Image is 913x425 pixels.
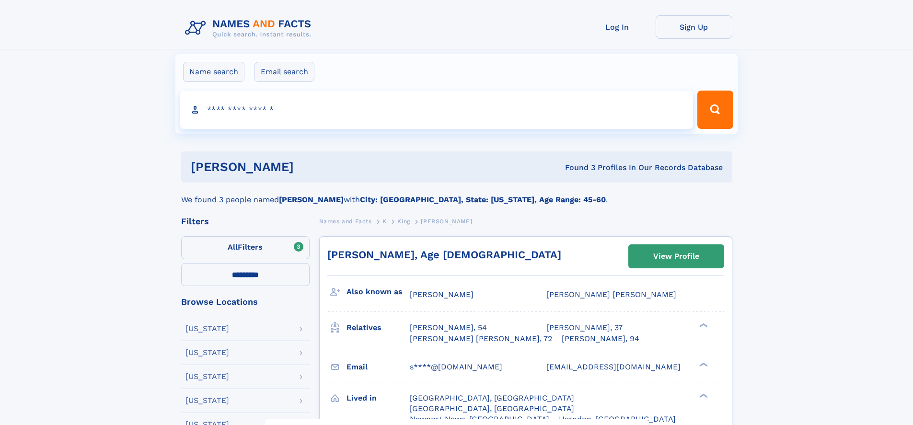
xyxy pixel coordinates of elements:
span: [EMAIL_ADDRESS][DOMAIN_NAME] [546,362,681,371]
div: Browse Locations [181,298,310,306]
a: Sign Up [656,15,732,39]
a: [PERSON_NAME] [PERSON_NAME], 72 [410,333,552,344]
img: Logo Names and Facts [181,15,319,41]
div: Filters [181,217,310,226]
a: [PERSON_NAME], 94 [562,333,639,344]
span: [PERSON_NAME] [410,290,474,299]
div: View Profile [653,245,699,267]
h3: Also known as [347,284,410,300]
a: [PERSON_NAME], 54 [410,322,487,333]
div: ❯ [697,361,708,368]
span: [PERSON_NAME] [421,218,472,225]
a: King [397,215,410,227]
span: Newport News, [GEOGRAPHIC_DATA] [410,414,549,424]
input: search input [180,91,693,129]
h3: Email [347,359,410,375]
span: [GEOGRAPHIC_DATA], [GEOGRAPHIC_DATA] [410,393,574,402]
h1: [PERSON_NAME] [191,161,429,173]
span: [GEOGRAPHIC_DATA], [GEOGRAPHIC_DATA] [410,404,574,413]
div: [US_STATE] [185,373,229,380]
div: [US_STATE] [185,349,229,356]
h3: Relatives [347,320,410,336]
span: Herndon, [GEOGRAPHIC_DATA] [559,414,676,424]
div: [US_STATE] [185,397,229,404]
div: ❯ [697,322,708,329]
div: We found 3 people named with . [181,183,732,206]
a: Log In [579,15,656,39]
a: K [382,215,387,227]
a: Names and Facts [319,215,372,227]
a: [PERSON_NAME], 37 [546,322,623,333]
b: [PERSON_NAME] [279,195,344,204]
div: Found 3 Profiles In Our Records Database [429,162,723,173]
b: City: [GEOGRAPHIC_DATA], State: [US_STATE], Age Range: 45-60 [360,195,606,204]
h3: Lived in [347,390,410,406]
div: [US_STATE] [185,325,229,333]
span: [PERSON_NAME] [PERSON_NAME] [546,290,676,299]
label: Email search [254,62,314,82]
button: Search Button [697,91,733,129]
label: Filters [181,236,310,259]
a: View Profile [629,245,724,268]
div: ❯ [697,392,708,399]
label: Name search [183,62,244,82]
span: King [397,218,410,225]
a: [PERSON_NAME], Age [DEMOGRAPHIC_DATA] [327,249,561,261]
span: K [382,218,387,225]
span: All [228,242,238,252]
